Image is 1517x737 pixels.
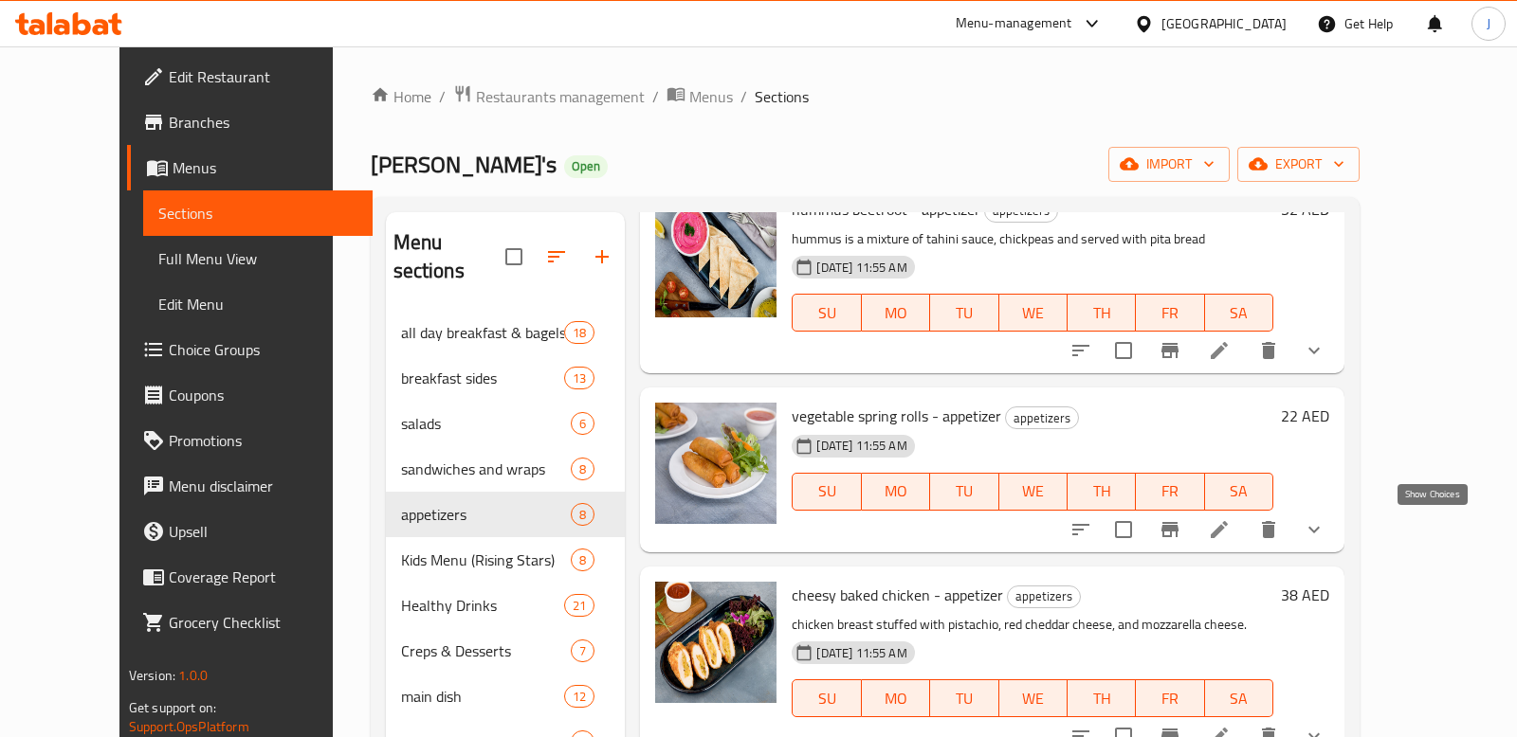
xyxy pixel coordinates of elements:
span: appetizers [401,503,572,526]
div: Healthy Drinks21 [386,583,626,628]
span: 21 [565,597,594,615]
a: Grocery Checklist [127,600,373,645]
span: 8 [572,506,594,524]
div: items [571,639,594,662]
button: Add section [579,234,625,279]
span: SA [1213,685,1266,712]
h6: 38 AED [1281,582,1329,608]
div: items [564,321,594,344]
span: J [1487,13,1490,34]
span: 18 [565,324,594,342]
span: WE [1007,299,1060,327]
button: Branch-specific-item [1147,328,1193,373]
button: delete [1246,328,1291,373]
span: 8 [572,551,594,569]
span: Choice Groups [169,338,357,361]
span: Creps & Desserts [401,639,572,662]
span: MO [869,299,923,327]
div: breakfast sides [401,367,565,389]
span: Upsell [169,520,357,543]
a: Edit Restaurant [127,54,373,99]
a: Edit menu item [1208,339,1231,362]
div: items [571,548,594,571]
span: cheesy baked chicken - appetizer [792,581,1003,609]
span: TH [1075,685,1128,712]
span: export [1252,153,1344,176]
nav: breadcrumb [371,84,1361,109]
a: Home [371,85,431,108]
div: items [564,685,594,708]
div: items [564,594,594,617]
a: Upsell [127,509,373,554]
span: 8 [572,460,594,478]
div: main dish12 [386,674,626,719]
button: show more [1291,507,1337,552]
span: Open [564,158,608,174]
button: TU [930,294,998,332]
span: appetizers [1006,407,1078,429]
button: SA [1205,473,1273,511]
button: SA [1205,679,1273,717]
span: Promotions [169,429,357,452]
span: SA [1213,299,1266,327]
span: [PERSON_NAME]'s [371,143,557,186]
div: [GEOGRAPHIC_DATA] [1161,13,1287,34]
span: Get support on: [129,695,216,720]
span: Healthy Drinks [401,594,565,617]
button: MO [862,473,930,511]
button: FR [1136,473,1204,511]
span: WE [1007,685,1060,712]
button: sort-choices [1058,328,1104,373]
span: main dish [401,685,565,708]
span: Coupons [169,384,357,406]
span: Sections [158,202,357,225]
img: hummus beetroot - appetizer [655,196,777,317]
span: MO [869,685,923,712]
button: SA [1205,294,1273,332]
span: Edit Restaurant [169,65,357,88]
span: Restaurants management [476,85,645,108]
button: WE [999,679,1068,717]
a: Edit menu item [1208,518,1231,541]
span: Full Menu View [158,247,357,270]
a: Edit Menu [143,281,373,327]
span: vegetable spring rolls - appetizer [792,402,1001,430]
div: salads6 [386,401,626,446]
div: appetizers [1007,585,1081,608]
span: WE [1007,477,1060,505]
span: Menus [689,85,733,108]
span: SU [800,685,853,712]
span: Menu disclaimer [169,475,357,497]
span: [DATE] 11:55 AM [809,259,914,277]
span: all day breakfast & bagels [401,321,565,344]
button: TU [930,679,998,717]
button: delete [1246,507,1291,552]
button: WE [999,294,1068,332]
div: Creps & Desserts7 [386,628,626,674]
span: TH [1075,299,1128,327]
span: 12 [565,688,594,706]
span: Menus [173,156,357,179]
span: [DATE] 11:55 AM [809,437,914,455]
span: FR [1143,299,1197,327]
span: Sort sections [534,234,579,279]
div: Kids Menu (Rising Stars) [401,548,572,571]
button: MO [862,294,930,332]
a: Menu disclaimer [127,463,373,509]
button: MO [862,679,930,717]
button: Branch-specific-item [1147,507,1193,552]
a: Restaurants management [453,84,645,109]
button: import [1108,147,1230,182]
a: Coupons [127,372,373,418]
span: 7 [572,642,594,660]
li: / [652,85,659,108]
span: SU [800,299,853,327]
div: breakfast sides13 [386,355,626,401]
div: sandwiches and wraps8 [386,446,626,492]
span: TU [938,477,991,505]
li: / [740,85,747,108]
button: TH [1068,473,1136,511]
span: TH [1075,477,1128,505]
